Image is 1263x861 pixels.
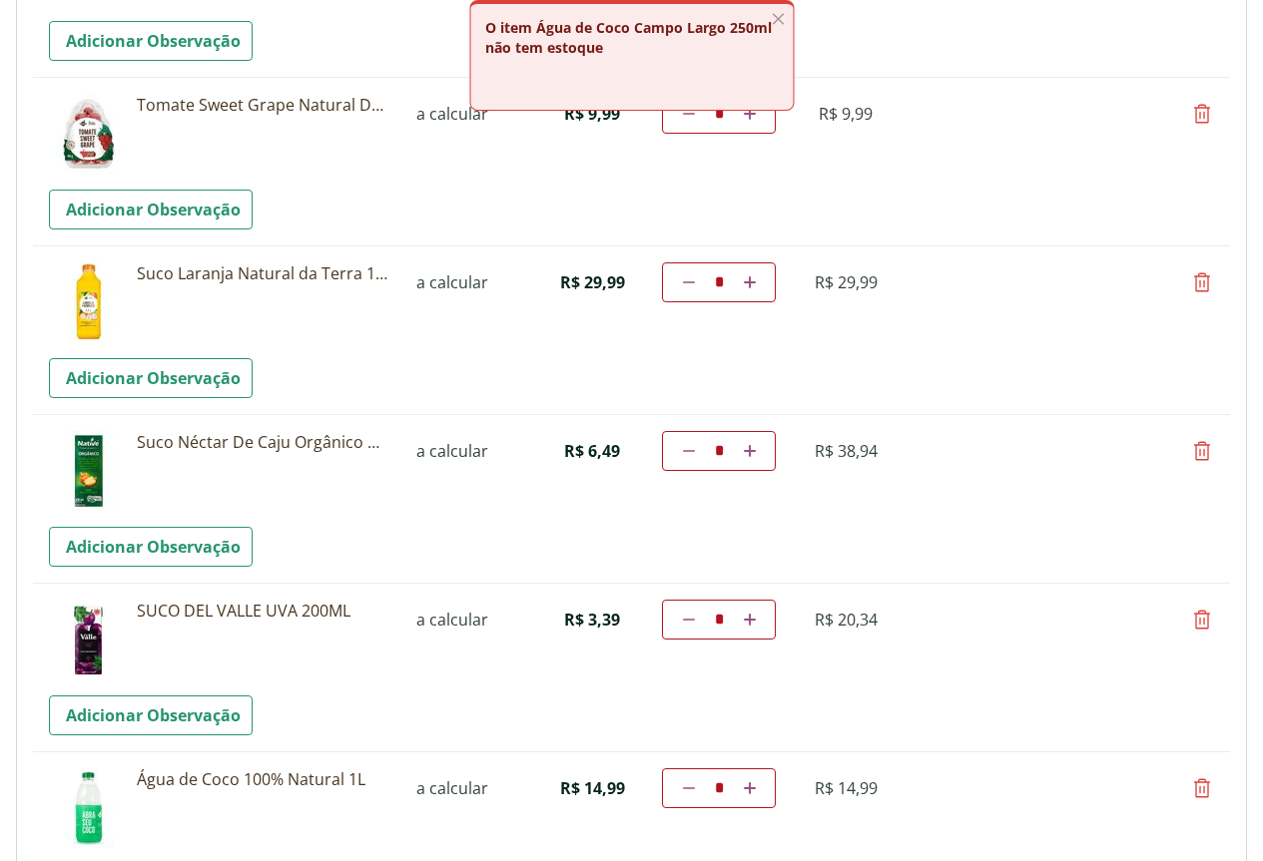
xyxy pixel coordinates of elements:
span: R$ 14,99 [560,777,625,799]
img: Água de Coco 100% Natural 1L [49,768,129,848]
span: R$ 6,49 [564,440,620,462]
span: R$ 3,39 [564,609,620,631]
a: Adicionar Observação [49,190,253,229]
span: a calcular [416,609,488,631]
img: Tomate Sweet Grape Natural Da Terra 180g [49,94,129,174]
img: Suco Néctar De Caju Orgânico Native Caixa 200Ml [49,431,129,511]
a: Adicionar Observação [49,358,253,398]
span: a calcular [416,103,488,125]
a: Suco Laranja Natural da Terra 1,7L [137,262,390,284]
a: Adicionar Observação [49,21,253,61]
span: a calcular [416,271,488,293]
span: a calcular [416,777,488,799]
span: R$ 20,34 [815,609,878,631]
a: Suco Néctar De Caju Orgânico Native Caixa 200Ml [137,431,390,453]
span: R$ 9,99 [564,103,620,125]
a: Adicionar Observação [49,695,253,735]
a: SUCO DEL VALLE UVA 200ML [137,600,390,622]
a: Água de Coco 100% Natural 1L [137,768,390,790]
span: R$ 38,94 [815,440,878,462]
a: Tomate Sweet Grape Natural Da Terra 180g [137,94,390,116]
span: R$ 29,99 [815,271,878,293]
img: SUCO DEL VALLE UVA 200ML [49,600,129,679]
span: R$ 9,99 [819,103,873,125]
span: O item Água de Coco Campo Largo 250ml não tem estoque [485,18,772,57]
span: R$ 29,99 [560,271,625,293]
span: R$ 14,99 [815,777,878,799]
img: Suco Laranja Natural da Terra 1,7L [49,262,129,342]
a: Adicionar Observação [49,527,253,567]
span: a calcular [416,440,488,462]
